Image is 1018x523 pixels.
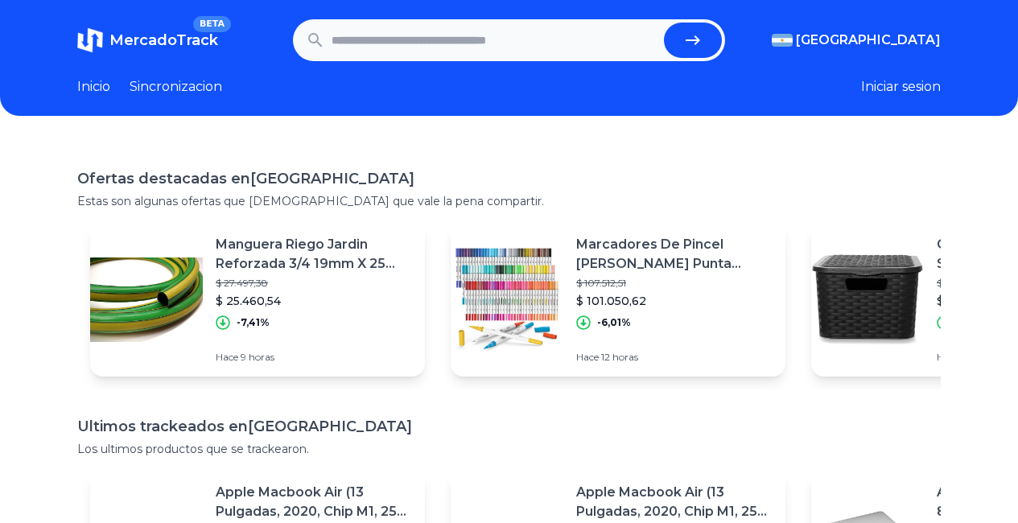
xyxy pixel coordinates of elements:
p: Apple Macbook Air (13 Pulgadas, 2020, Chip M1, 256 Gb De Ssd, 8 Gb De Ram) - Plata [216,483,412,521]
a: Sincronizacion [130,77,222,97]
p: Estas son algunas ofertas que [DEMOGRAPHIC_DATA] que vale la pena compartir. [77,193,941,209]
a: Featured imageManguera Riego Jardin Reforzada 3/4 19mm X 25 Mts Rollo$ 27.497,38$ 25.460,54-7,41%... [90,222,425,377]
p: $ 25.460,54 [216,293,412,309]
span: BETA [193,16,231,32]
img: Featured image [811,243,924,356]
a: Featured imageMarcadores De Pincel [PERSON_NAME] Punta Mogyann De 100 Colores,$ 107.512,51$ 101.0... [451,222,785,377]
p: Manguera Riego Jardin Reforzada 3/4 19mm X 25 Mts Rollo [216,235,412,274]
h1: Ultimos trackeados en [GEOGRAPHIC_DATA] [77,415,941,438]
span: MercadoTrack [109,31,218,49]
p: Apple Macbook Air (13 Pulgadas, 2020, Chip M1, 256 Gb De Ssd, 8 Gb De Ram) - Plata [576,483,773,521]
p: Hace 9 horas [216,351,412,364]
span: [GEOGRAPHIC_DATA] [796,31,941,50]
p: Los ultimos productos que se trackearon. [77,441,941,457]
a: Inicio [77,77,110,97]
h1: Ofertas destacadas en [GEOGRAPHIC_DATA] [77,167,941,190]
p: $ 101.050,62 [576,293,773,309]
button: Iniciar sesion [861,77,941,97]
p: Hace 12 horas [576,351,773,364]
p: Marcadores De Pincel [PERSON_NAME] Punta Mogyann De 100 Colores, [576,235,773,274]
p: $ 107.512,51 [576,277,773,290]
img: Featured image [90,243,203,356]
img: Argentina [772,34,793,47]
img: MercadoTrack [77,27,103,53]
img: Featured image [451,243,563,356]
a: MercadoTrackBETA [77,27,218,53]
p: -7,41% [237,316,270,329]
button: [GEOGRAPHIC_DATA] [772,31,941,50]
p: $ 27.497,38 [216,277,412,290]
p: -6,01% [597,316,631,329]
